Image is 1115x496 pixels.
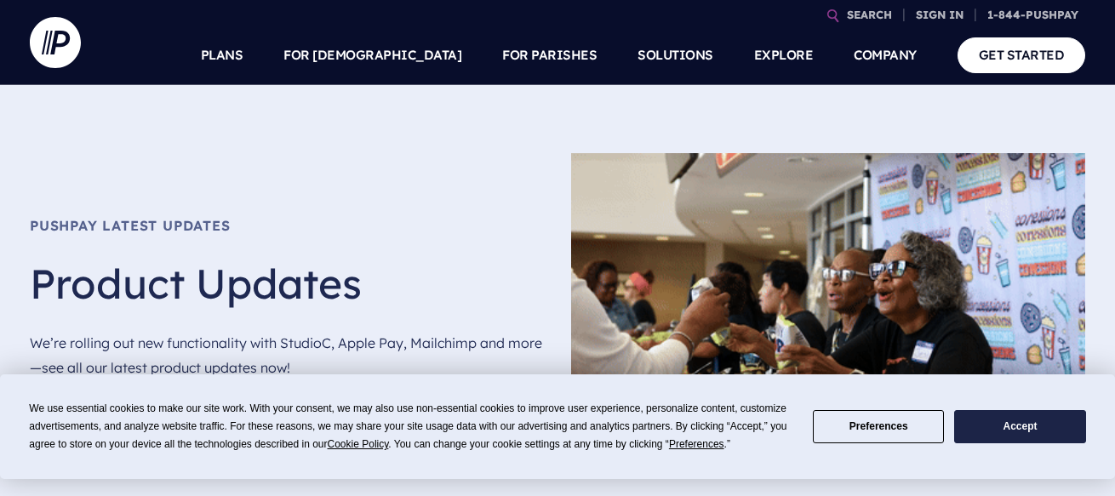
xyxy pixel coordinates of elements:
span: Pushpay Latest Updates [30,215,544,236]
p: We’re rolling out new functionality with StudioC, Apple Pay, Mailchimp and more—see all our lates... [30,331,544,380]
span: Cookie Policy [328,438,389,450]
button: Preferences [813,410,944,443]
button: Accept [954,410,1085,443]
span: Preferences [669,438,724,450]
div: We use essential cookies to make our site work. With your consent, we may also use non-essential ... [29,400,792,453]
h1: Product Updates [30,263,544,304]
a: GET STARTED [958,37,1086,72]
img: Wu8uyGq4QNLFeSviyBY32K.jpg [571,153,1085,442]
a: COMPANY [854,26,917,85]
a: SOLUTIONS [638,26,713,85]
a: PLANS [201,26,243,85]
a: EXPLORE [754,26,814,85]
a: FOR PARISHES [502,26,597,85]
a: FOR [DEMOGRAPHIC_DATA] [283,26,461,85]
